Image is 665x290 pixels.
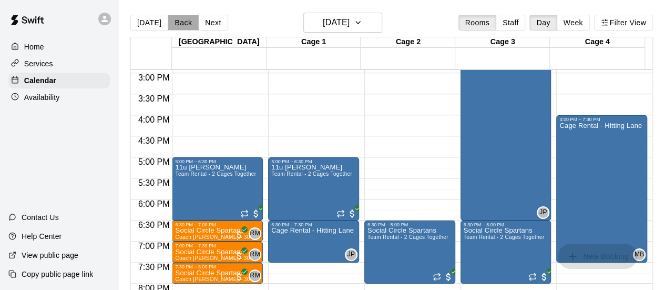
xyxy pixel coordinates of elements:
span: JP [347,249,355,260]
div: 4:00 PM – 7:30 PM: Cage Rental - Hitting Lane [556,115,647,263]
span: RM [250,271,260,281]
span: All customers have paid [234,229,244,240]
div: 7:00 PM – 7:30 PM: Coach Rick - 30 minutes [172,242,263,263]
div: [GEOGRAPHIC_DATA] [172,37,267,47]
div: 6:30 PM – 8:00 PM [367,222,411,227]
p: Contact Us [22,212,59,223]
div: 4:00 PM – 7:30 PM [559,117,602,122]
p: Home [24,42,44,52]
p: View public page [22,250,78,261]
span: All customers have paid [443,272,454,282]
a: Availability [8,89,110,105]
div: 5:00 PM – 6:30 PM: Team Rental - 2 Cages Together [172,157,263,221]
span: 5:30 PM [136,178,172,187]
a: Services [8,56,110,72]
span: 4:30 PM [136,136,172,145]
div: Rick McCleskey [249,269,261,282]
div: 5:00 PM – 6:30 PM: Team Rental - 2 Cages Together [268,157,359,221]
button: Back [168,15,199,31]
a: Calendar [8,73,110,88]
a: Home [8,39,110,55]
div: Cage 4 [550,37,644,47]
div: Cage 3 [455,37,550,47]
span: 7:00 PM [136,242,172,251]
div: 6:30 PM – 7:00 PM: Coach Rick - 30 minutes [172,221,263,242]
p: Calendar [24,75,56,86]
button: Day [529,15,557,31]
div: 6:30 PM – 8:00 PM: Team Rental - 2 Cages Together [461,221,551,284]
span: Rick McCleskey [253,248,261,261]
span: All customers have paid [251,208,261,219]
div: 6:30 PM – 7:30 PM: Cage Rental - Hitting Lane [268,221,359,263]
button: Next [198,15,228,31]
button: [DATE] [130,15,168,31]
span: All customers have paid [347,208,357,219]
span: 4:00 PM [136,115,172,124]
div: 7:30 PM – 8:00 PM [175,264,218,269]
p: Help Center [22,231,62,242]
span: Coach [PERSON_NAME] - 30 minutes [175,234,271,240]
span: Justin Pannell [349,248,357,261]
span: Team Rental - 2 Cages Together [271,171,352,177]
span: 7:30 PM [136,263,172,272]
button: [DATE] [303,13,382,33]
div: Rick McCleskey [249,227,261,240]
span: Coach [PERSON_NAME] - 30 minutes [175,276,271,282]
span: Recurring event [336,209,345,218]
button: Week [557,15,590,31]
span: JP [539,207,547,218]
div: Justin Pannell [537,206,549,219]
span: RM [250,249,260,260]
div: 7:00 PM – 7:30 PM [175,243,218,248]
div: 6:30 PM – 8:00 PM: Team Rental - 2 Cages Together [364,221,455,284]
button: Rooms [458,15,496,31]
span: 3:30 PM [136,94,172,103]
button: Filter View [594,15,653,31]
span: Recurring event [240,209,249,218]
span: Mike Boyd [637,248,646,261]
p: Availability [24,92,60,103]
span: 6:00 PM [136,199,172,208]
span: 6:30 PM [136,221,172,229]
span: Team Rental - 2 Cages Together [464,234,545,240]
div: Rick McCleskey [249,248,261,261]
p: Copy public page link [22,269,93,279]
div: 5:00 PM – 6:30 PM [271,159,314,164]
div: 6:30 PM – 7:00 PM [175,222,218,227]
span: All customers have paid [539,272,549,282]
span: Team Rental - 2 Cages Together [175,171,256,177]
span: All customers have paid [234,272,244,282]
span: You don't have the permission to add bookings [558,251,637,260]
button: Staff [496,15,526,31]
span: Coach [PERSON_NAME] - 30 minutes [175,255,271,261]
span: Rick McCleskey [253,227,261,240]
span: Justin Pannell [541,206,549,219]
span: 3:00 PM [136,73,172,82]
span: Recurring event [528,273,537,281]
span: RM [250,228,260,239]
div: 5:00 PM – 6:30 PM [175,159,218,164]
span: Recurring event [433,273,441,281]
h6: [DATE] [323,15,350,30]
span: All customers have paid [234,251,244,261]
div: 7:30 PM – 8:00 PM: Coach Rick - 30 minutes [172,263,263,284]
div: Cage 2 [361,37,455,47]
div: 2:30 PM – 6:30 PM: Cage Rental - Hitting Lane [461,52,551,221]
div: 6:30 PM – 7:30 PM [271,222,314,227]
span: 5:00 PM [136,157,172,166]
p: Services [24,58,53,69]
div: 6:30 PM – 8:00 PM [464,222,507,227]
span: Rick McCleskey [253,269,261,282]
div: Cage 1 [267,37,361,47]
span: Team Rental - 2 Cages Together [367,234,448,240]
div: Justin Pannell [345,248,357,261]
